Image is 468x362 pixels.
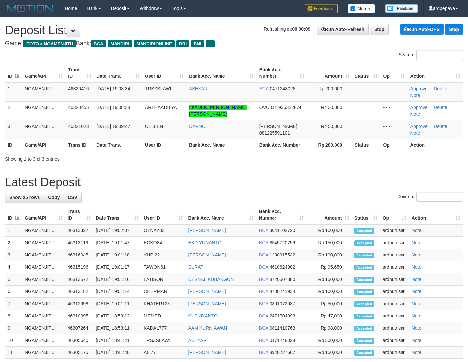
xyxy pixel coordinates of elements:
span: CSV [68,195,77,200]
a: SURAT [188,264,203,270]
th: Bank Acc. Number: activate to sort column ascending [257,64,307,82]
td: [DATE] 19:01:18 [93,249,141,261]
td: ardnutrisari [380,273,409,286]
td: TAWON61 [141,261,186,273]
a: Note [412,240,422,245]
td: TRSZSLAWI [141,334,186,347]
span: BCA [259,86,269,91]
a: Stop [370,24,389,35]
td: NGAMENJITU [22,334,65,347]
span: Accepted [354,326,374,331]
span: Accepted [354,240,374,246]
th: User ID: activate to sort column ascending [141,205,186,224]
td: 46313327 [65,224,93,237]
td: Rp 47,000 [306,310,351,322]
th: Op [380,139,407,151]
td: [DATE] 19:02:07 [93,224,141,237]
label: Search: [399,50,463,60]
span: BCA [259,313,268,318]
a: Note [412,264,422,270]
strong: 00:00:09 [292,26,310,32]
td: NGAMENJITU [22,224,65,237]
a: EKO YUNANTO [188,240,221,245]
th: Trans ID [65,139,94,151]
td: NGAMENJITU [22,310,65,322]
td: 46305175 [65,347,93,359]
td: MEMED [141,310,186,322]
td: Rp 150,000 [306,237,351,249]
th: Game/API [22,139,65,151]
td: Rp 95,650 [306,261,351,273]
th: User ID: activate to sort column ascending [143,64,186,82]
a: [PERSON_NAME] [188,301,226,306]
a: KUSNIYANTO [188,313,218,318]
span: BCA [259,325,268,331]
th: Action: activate to sort column ascending [408,64,463,82]
span: BNI [191,40,204,47]
span: [PERSON_NAME] [259,124,297,129]
td: 9 [5,322,22,334]
td: 1 [5,224,22,237]
a: DARNO [189,124,206,129]
a: Approve [410,86,428,91]
span: Accepted [354,289,374,295]
span: Copy 0811410763 to clipboard [270,325,295,331]
th: Date Trans. [94,139,143,151]
td: Rp 300,000 [306,334,351,347]
td: 46313572 [65,273,93,286]
td: 1 [5,82,22,102]
span: [DATE] 19:08:34 [96,86,130,91]
th: Bank Acc. Number: activate to sort column ascending [256,205,307,224]
img: MOTION_logo.png [5,3,55,13]
a: Run Auto-DPS [400,24,444,35]
td: [DATE] 18:41:41 [93,334,141,347]
th: Trans ID: activate to sort column ascending [65,64,94,82]
span: Accepted [354,350,374,356]
td: 3 [5,120,22,139]
span: BCA [259,338,268,343]
td: 46313182 [65,286,93,298]
span: BCA [259,277,268,282]
span: Copy 8720507880 to clipboard [270,277,295,282]
a: I KADEK [PERSON_NAME] [PERSON_NAME] [189,105,246,117]
th: ID: activate to sort column descending [5,64,22,82]
th: ID: activate to sort column descending [5,205,22,224]
td: NGAMENJITU [22,101,65,120]
span: Copy 081225591101 to clipboard [259,130,290,136]
td: ECKO84 [141,237,186,249]
td: 4 [5,261,22,273]
span: 46320455 [68,105,89,110]
a: Approve [410,105,428,110]
td: Rp 100,000 [306,286,351,298]
span: ARTHAADITYA [145,105,177,110]
h1: Latest Deposit [5,176,463,189]
th: Game/API: activate to sort column ascending [22,205,65,224]
td: - - - [380,82,407,102]
span: MANDIRI [108,40,132,47]
a: Run Auto-Refresh [317,24,369,35]
th: User ID [143,139,186,151]
span: Copy [48,195,60,200]
a: [PERSON_NAME] [188,350,226,355]
span: BCA [259,289,268,294]
span: MANDIRIONLINE [134,40,175,47]
span: TRSZSLAWI [145,86,171,91]
h1: Deposit List [5,24,463,37]
td: NGAMENJITU [22,286,65,298]
td: ardnutrisari [380,286,409,298]
img: Feedback.jpg [305,4,338,13]
td: - - - [380,120,407,139]
td: [DATE] 19:01:47 [93,237,141,249]
td: ardnutrisari [380,347,409,359]
span: BCA [259,350,268,355]
td: ardnutrisari [380,310,409,322]
th: Status: activate to sort column ascending [352,64,381,82]
span: CELLEN [145,124,163,129]
td: 46313119 [65,237,93,249]
span: ... [206,40,215,47]
a: Note [412,228,422,233]
span: Copy 1290915542 to clipboard [270,252,295,257]
h4: Game: Bank: [5,40,463,47]
th: Game/API: activate to sort column ascending [22,64,65,82]
td: [DATE] 19:01:14 [93,286,141,298]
